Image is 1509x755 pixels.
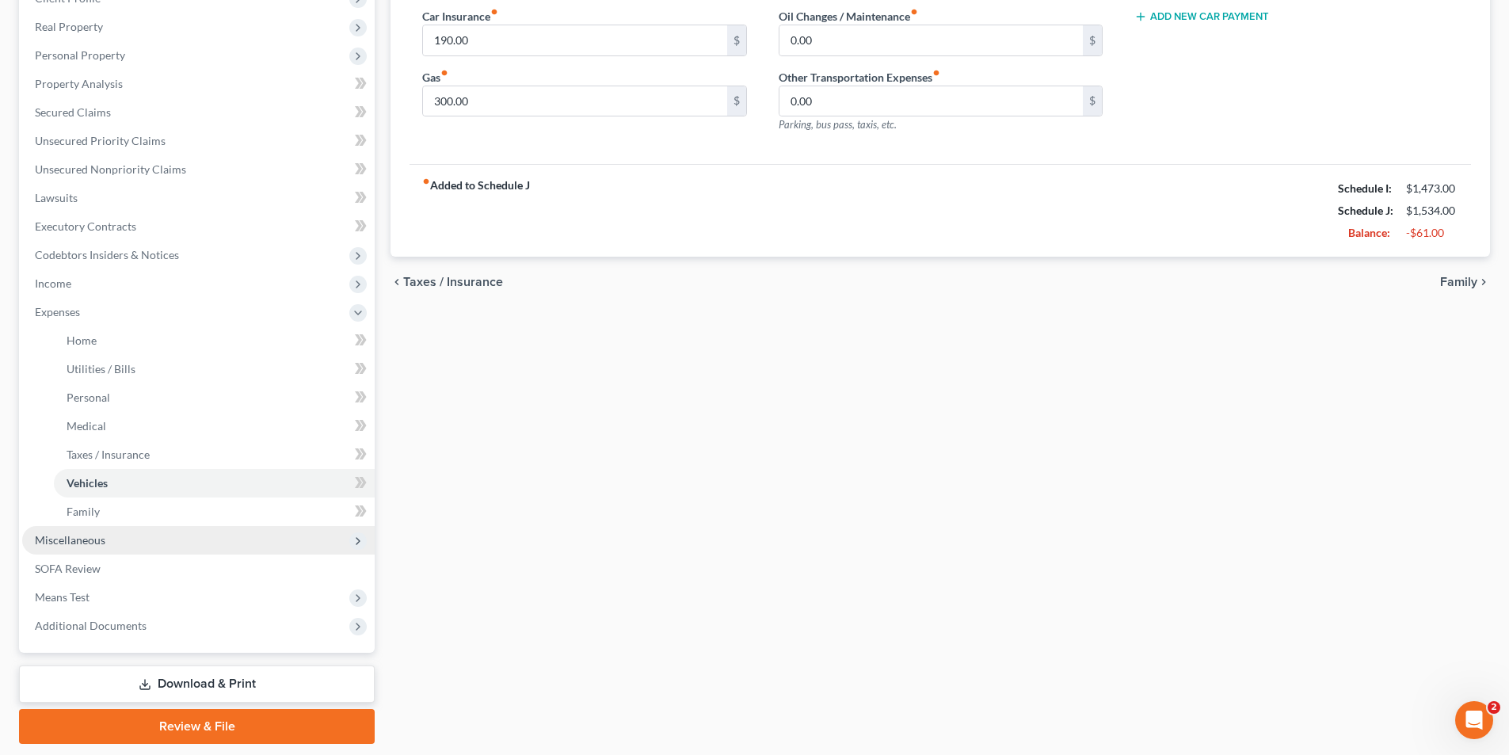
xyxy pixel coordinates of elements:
span: Real Property [35,20,103,33]
a: Medical [54,412,375,440]
span: Unsecured Nonpriority Claims [35,162,186,176]
a: Home [54,326,375,355]
i: fiber_manual_record [440,69,448,77]
div: $1,534.00 [1406,203,1458,219]
span: Taxes / Insurance [67,448,150,461]
label: Oil Changes / Maintenance [779,8,918,25]
label: Gas [422,69,448,86]
span: Taxes / Insurance [403,276,503,288]
strong: Schedule I: [1338,181,1392,195]
div: $ [1083,86,1102,116]
label: Car Insurance [422,8,498,25]
span: Family [67,505,100,518]
span: Property Analysis [35,77,123,90]
span: Home [67,334,97,347]
span: Vehicles [67,476,108,490]
span: Codebtors Insiders & Notices [35,248,179,261]
strong: Added to Schedule J [422,177,530,244]
a: Executory Contracts [22,212,375,241]
i: fiber_manual_record [910,8,918,16]
button: chevron_left Taxes / Insurance [391,276,503,288]
i: chevron_left [391,276,403,288]
strong: Balance: [1348,226,1390,239]
a: Review & File [19,709,375,744]
span: Means Test [35,590,90,604]
i: chevron_right [1477,276,1490,288]
input: -- [423,86,726,116]
a: Unsecured Nonpriority Claims [22,155,375,184]
input: -- [423,25,726,55]
iframe: Intercom live chat [1455,701,1493,739]
span: Additional Documents [35,619,147,632]
a: Utilities / Bills [54,355,375,383]
a: Vehicles [54,469,375,498]
a: Personal [54,383,375,412]
span: Expenses [35,305,80,318]
span: Personal Property [35,48,125,62]
input: -- [779,86,1083,116]
span: Medical [67,419,106,433]
button: Family chevron_right [1440,276,1490,288]
span: Unsecured Priority Claims [35,134,166,147]
a: Lawsuits [22,184,375,212]
div: $ [727,86,746,116]
span: 2 [1488,701,1500,714]
span: Lawsuits [35,191,78,204]
i: fiber_manual_record [932,69,940,77]
span: Executory Contracts [35,219,136,233]
span: Utilities / Bills [67,362,135,376]
span: Income [35,276,71,290]
button: Add New Car Payment [1134,10,1269,23]
i: fiber_manual_record [490,8,498,16]
a: SOFA Review [22,555,375,583]
span: Miscellaneous [35,533,105,547]
a: Download & Print [19,665,375,703]
span: Secured Claims [35,105,111,119]
label: Other Transportation Expenses [779,69,940,86]
div: $ [727,25,746,55]
div: -$61.00 [1406,225,1458,241]
a: Unsecured Priority Claims [22,127,375,155]
div: $ [1083,25,1102,55]
input: -- [779,25,1083,55]
span: Parking, bus pass, taxis, etc. [779,118,897,131]
a: Property Analysis [22,70,375,98]
a: Taxes / Insurance [54,440,375,469]
span: Personal [67,391,110,404]
i: fiber_manual_record [422,177,430,185]
span: SOFA Review [35,562,101,575]
strong: Schedule J: [1338,204,1393,217]
div: $1,473.00 [1406,181,1458,196]
span: Family [1440,276,1477,288]
a: Family [54,498,375,526]
a: Secured Claims [22,98,375,127]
